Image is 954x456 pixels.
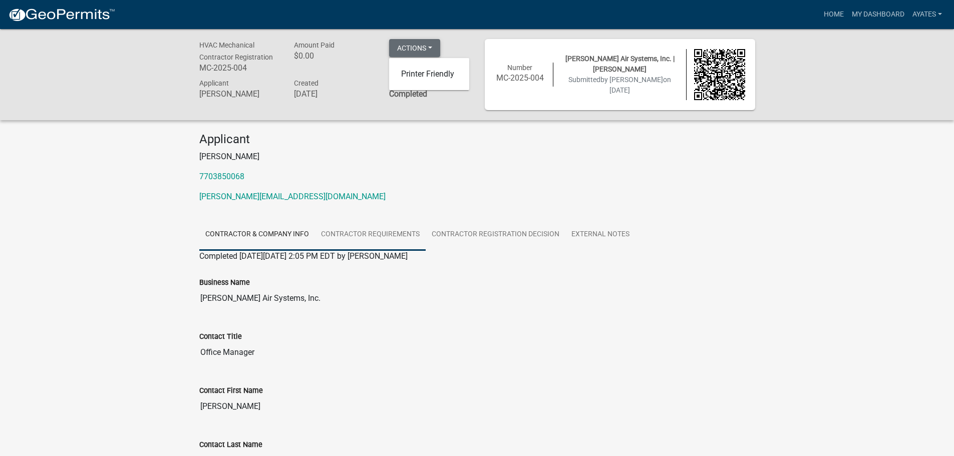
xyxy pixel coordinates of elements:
span: Created [294,79,319,87]
h6: [DATE] [294,89,374,99]
span: Number [507,64,532,72]
h6: MC-2025-004 [199,63,279,73]
h6: [PERSON_NAME] [199,89,279,99]
a: [PERSON_NAME][EMAIL_ADDRESS][DOMAIN_NAME] [199,192,386,201]
button: Actions [389,39,440,57]
p: [PERSON_NAME] [199,151,755,163]
a: Contractor Requirements [315,219,426,251]
a: Contractor & Company Info [199,219,315,251]
img: QR code [694,49,745,100]
label: Contact Title [199,333,242,340]
a: Home [820,5,848,24]
a: Printer Friendly [389,62,469,86]
a: External Notes [565,219,635,251]
label: Business Name [199,279,250,286]
span: Amount Paid [294,41,335,49]
strong: Completed [389,89,427,99]
a: 7703850068 [199,172,244,181]
h4: Applicant [199,132,755,147]
span: by [PERSON_NAME] [600,76,663,84]
h6: $0.00 [294,51,374,61]
span: Applicant [199,79,229,87]
a: ayates [908,5,946,24]
h6: MC-2025-004 [495,73,546,83]
span: Submitted on [DATE] [568,76,671,94]
span: HVAC Mechanical Contractor Registration [199,41,273,61]
div: Actions [389,58,469,90]
label: Contact First Name [199,387,263,394]
a: My Dashboard [848,5,908,24]
span: Completed [DATE][DATE] 2:05 PM EDT by [PERSON_NAME] [199,251,408,261]
span: [PERSON_NAME] Air Systems, Inc. | [PERSON_NAME] [565,55,675,73]
a: Contractor Registration Decision [426,219,565,251]
label: Contact Last Name [199,441,262,448]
